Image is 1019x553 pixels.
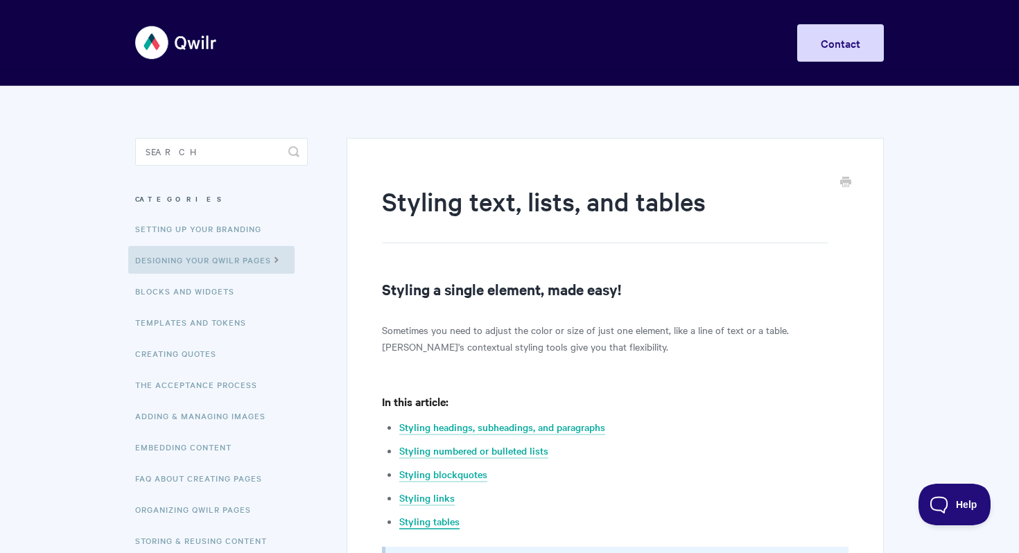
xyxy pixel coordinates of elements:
[135,340,227,367] a: Creating Quotes
[128,246,295,274] a: Designing Your Qwilr Pages
[135,308,256,336] a: Templates and Tokens
[399,444,548,459] a: Styling numbered or bulleted lists
[135,371,268,398] a: The Acceptance Process
[382,184,828,243] h1: Styling text, lists, and tables
[382,394,448,409] strong: In this article:
[840,175,851,191] a: Print this Article
[382,322,848,355] p: Sometimes you need to adjust the color or size of just one element, like a line of text or a tabl...
[135,215,272,243] a: Setting up your Branding
[135,464,272,492] a: FAQ About Creating Pages
[399,491,455,506] a: Styling links
[135,402,276,430] a: Adding & Managing Images
[135,138,308,166] input: Search
[135,277,245,305] a: Blocks and Widgets
[382,278,848,300] h2: Styling a single element, made easy!
[135,186,308,211] h3: Categories
[797,24,884,62] a: Contact
[135,495,261,523] a: Organizing Qwilr Pages
[135,17,218,69] img: Qwilr Help Center
[918,484,991,525] iframe: Toggle Customer Support
[399,514,460,529] a: Styling tables
[135,433,242,461] a: Embedding Content
[399,420,605,435] a: Styling headings, subheadings, and paragraphs
[399,467,487,482] a: Styling blockquotes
